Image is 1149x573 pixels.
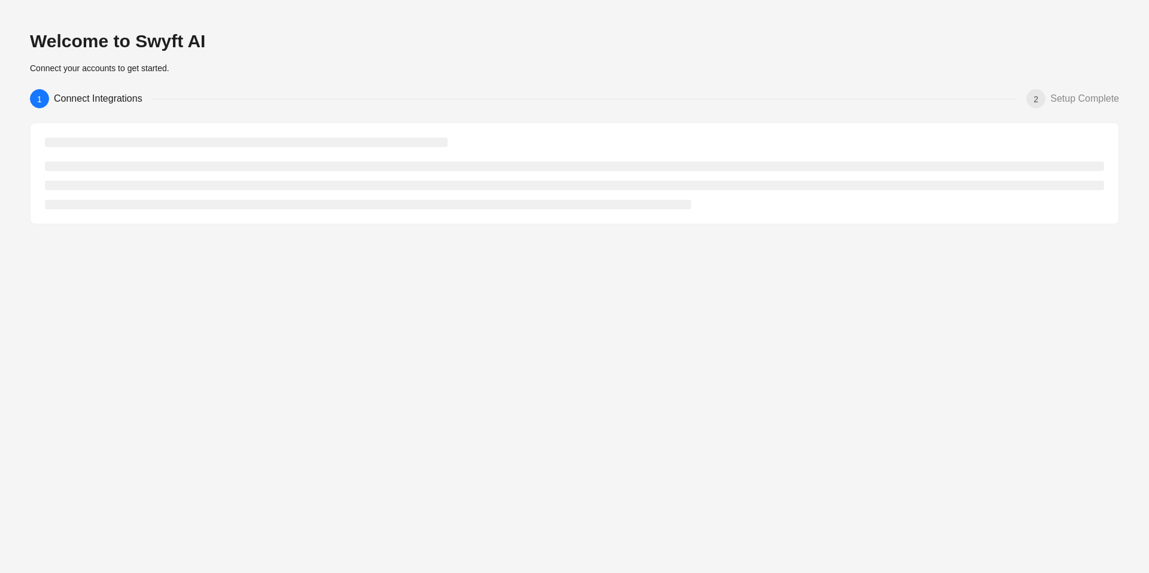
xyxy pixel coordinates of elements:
[1034,95,1038,104] span: 2
[30,63,169,73] span: Connect your accounts to get started.
[1050,89,1119,108] div: Setup Complete
[37,95,42,104] span: 1
[30,30,1119,53] h2: Welcome to Swyft AI
[54,89,152,108] div: Connect Integrations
